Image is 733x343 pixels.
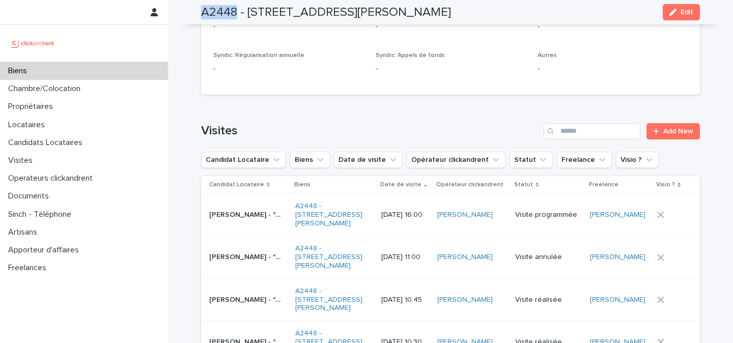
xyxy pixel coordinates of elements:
[213,21,363,32] p: -
[616,152,659,168] button: Visio ?
[4,263,54,273] p: Freelances
[201,152,286,168] button: Candidat Locataire
[4,210,79,219] p: Sinch - Téléphone
[380,179,421,190] p: Date de visite
[4,245,87,255] p: Apporteur d'affaires
[437,296,493,304] a: [PERSON_NAME]
[4,174,101,183] p: Operateurs clickandrent
[381,253,430,262] p: [DATE] 11:00
[201,124,540,138] h1: Visites
[515,253,581,262] p: Visite annulée
[590,296,645,304] a: [PERSON_NAME]
[538,64,688,74] p: -
[295,244,368,270] a: A2448 - [STREET_ADDRESS][PERSON_NAME]
[538,52,557,59] span: Autres
[4,156,41,165] p: Visites
[4,191,57,201] p: Documents
[294,179,311,190] p: Biens
[538,21,688,32] p: -
[663,128,693,135] span: Add New
[290,152,330,168] button: Biens
[4,138,91,148] p: Candidats Locataires
[557,152,612,168] button: Freelance
[590,211,645,219] a: [PERSON_NAME]
[4,84,89,94] p: Chambre/Colocation
[213,64,363,74] p: -
[663,4,700,20] button: Edit
[8,33,58,53] img: UCB0brd3T0yccxBKYDjQ
[376,64,526,74] p: -
[544,123,640,139] input: Search
[407,152,505,168] button: Opérateur clickandrent
[295,287,368,312] a: A2448 - [STREET_ADDRESS][PERSON_NAME]
[213,52,304,59] span: Syndic: Régularisation annuelle
[4,227,45,237] p: Artisans
[4,66,35,76] p: Biens
[4,102,61,111] p: Propriétaires
[209,179,264,190] p: Candidat Locataire
[437,253,493,262] a: [PERSON_NAME]
[381,296,430,304] p: [DATE] 10:45
[201,5,451,20] h2: A2448 - [STREET_ADDRESS][PERSON_NAME]
[589,179,618,190] p: Freelance
[4,120,53,130] p: Locataires
[646,123,700,139] a: Add New
[381,211,430,219] p: [DATE] 16:00
[436,179,503,190] p: Opérateur clickandrent
[515,296,581,304] p: Visite réalisée
[209,294,284,304] p: Saïd Rachid - "A2448 - 1 bis rue Jules Breton, Lille 59000"
[681,9,693,16] span: Edit
[334,152,403,168] button: Date de visite
[590,253,645,262] a: [PERSON_NAME]
[515,211,581,219] p: Visite programmée
[510,152,553,168] button: Statut
[376,21,526,32] p: -
[514,179,533,190] p: Statut
[295,202,368,227] a: A2448 - [STREET_ADDRESS][PERSON_NAME]
[656,179,675,190] p: Visio ?
[201,278,700,321] tr: [PERSON_NAME] - "A2448 - [STREET_ADDRESS][PERSON_NAME]"[PERSON_NAME] - "A2448 - [STREET_ADDRESS][...
[437,211,493,219] a: [PERSON_NAME]
[201,236,700,278] tr: [PERSON_NAME] - "A2448 - [STREET_ADDRESS][PERSON_NAME]"[PERSON_NAME] - "A2448 - [STREET_ADDRESS][...
[376,52,445,59] span: Syndic: Appels de fonds
[201,194,700,236] tr: [PERSON_NAME] - "A2448 - [STREET_ADDRESS][PERSON_NAME]"[PERSON_NAME] - "A2448 - [STREET_ADDRESS][...
[209,251,284,262] p: Benoît Leleu - "A2448 - 1 bis rue Jules Breton, Lille 59000"
[209,209,284,219] p: Delphine Romeo - "A2448 - 1 bis rue Jules Breton, Lille 59000"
